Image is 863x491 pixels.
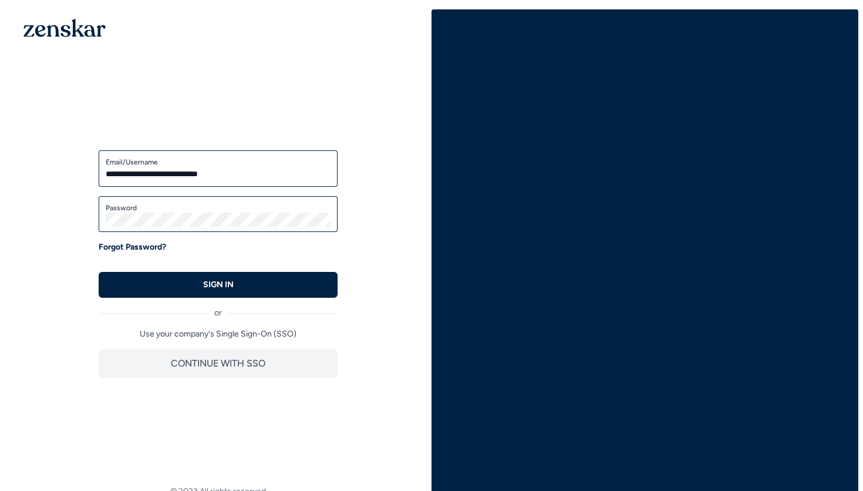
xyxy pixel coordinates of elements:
label: Password [106,203,331,213]
p: Use your company's Single Sign-On (SSO) [99,328,338,340]
a: Forgot Password? [99,241,166,253]
button: SIGN IN [99,272,338,298]
div: or [99,298,338,319]
img: 1OGAJ2xQqyY4LXKgY66KYq0eOWRCkrZdAb3gUhuVAqdWPZE9SRJmCz+oDMSn4zDLXe31Ii730ItAGKgCKgCCgCikA4Av8PJUP... [23,19,106,37]
label: Email/Username [106,157,331,167]
button: CONTINUE WITH SSO [99,349,338,378]
p: SIGN IN [203,279,234,291]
